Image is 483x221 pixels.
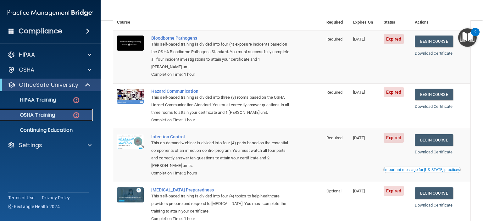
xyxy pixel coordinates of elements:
[415,187,453,199] a: Begin Course
[8,195,34,201] a: Terms of Use
[323,15,349,30] th: Required
[4,97,56,103] p: HIPAA Training
[384,186,404,196] span: Expired
[8,66,92,74] a: OSHA
[384,133,404,143] span: Expired
[8,203,60,210] span: Ⓒ Rectangle Health 2024
[458,28,477,47] button: Open Resource Center, 2 new notifications
[353,37,365,41] span: [DATE]
[411,15,471,30] th: Actions
[151,187,291,192] a: [MEDICAL_DATA] Preparedness
[415,36,453,47] a: Begin Course
[19,81,78,89] p: OfficeSafe University
[8,81,91,89] a: OfficeSafe University
[384,34,404,44] span: Expired
[415,150,453,154] a: Download Certificate
[353,90,365,95] span: [DATE]
[353,135,365,140] span: [DATE]
[383,167,461,173] button: Read this if you are a dental practitioner in the state of CA
[353,189,365,193] span: [DATE]
[42,195,70,201] a: Privacy Policy
[415,89,453,100] a: Begin Course
[326,189,341,193] span: Optional
[19,66,35,74] p: OSHA
[151,139,291,169] div: This on-demand webinar is divided into four (4) parts based on the essential components of an inf...
[113,15,147,30] th: Course
[151,41,291,71] div: This self-paced training is divided into four (4) exposure incidents based on the OSHA Bloodborne...
[384,168,460,172] div: Important message for [US_STATE] practices
[8,7,93,19] img: PMB logo
[151,116,291,124] div: Completion Time: 1 hour
[19,51,35,58] p: HIPAA
[72,111,80,119] img: danger-circle.6113f641.png
[151,192,291,215] div: This self-paced training is divided into four (4) topics to help healthcare providers prepare and...
[151,94,291,116] div: This self-paced training is divided into three (3) rooms based on the OSHA Hazard Communication S...
[326,90,342,95] span: Required
[8,141,92,149] a: Settings
[19,141,42,149] p: Settings
[19,27,62,36] h4: Compliance
[151,36,291,41] a: Bloodborne Pathogens
[151,134,291,139] a: Infection Control
[384,87,404,97] span: Expired
[326,37,342,41] span: Required
[151,169,291,177] div: Completion Time: 2 hours
[415,51,453,56] a: Download Certificate
[4,127,90,133] p: Continuing Education
[151,89,291,94] a: Hazard Communication
[474,32,476,40] div: 2
[326,135,342,140] span: Required
[349,15,380,30] th: Expires On
[415,134,453,146] a: Begin Course
[151,71,291,78] div: Completion Time: 1 hour
[415,203,453,207] a: Download Certificate
[380,15,411,30] th: Status
[72,96,80,104] img: danger-circle.6113f641.png
[4,112,55,118] p: OSHA Training
[8,51,92,58] a: HIPAA
[415,104,453,109] a: Download Certificate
